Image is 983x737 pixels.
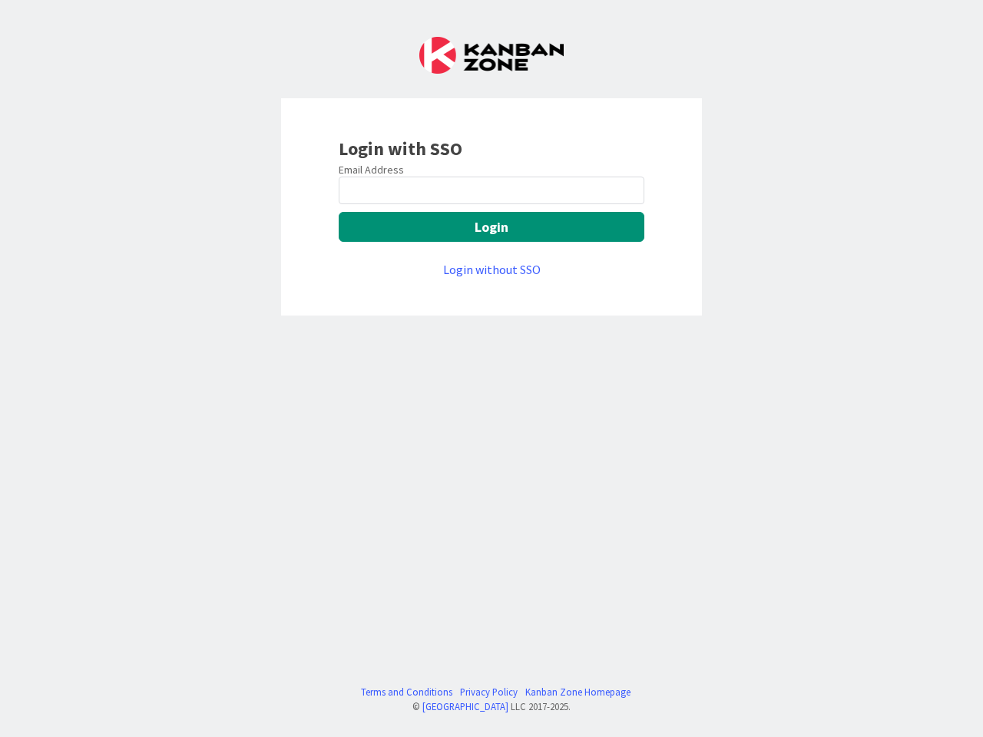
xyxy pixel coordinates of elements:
[525,685,631,699] a: Kanban Zone Homepage
[361,685,452,699] a: Terms and Conditions
[460,685,518,699] a: Privacy Policy
[422,700,508,712] a: [GEOGRAPHIC_DATA]
[339,163,404,177] label: Email Address
[443,262,541,277] a: Login without SSO
[339,137,462,160] b: Login with SSO
[339,212,644,242] button: Login
[419,37,564,74] img: Kanban Zone
[353,699,631,714] div: © LLC 2017- 2025 .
